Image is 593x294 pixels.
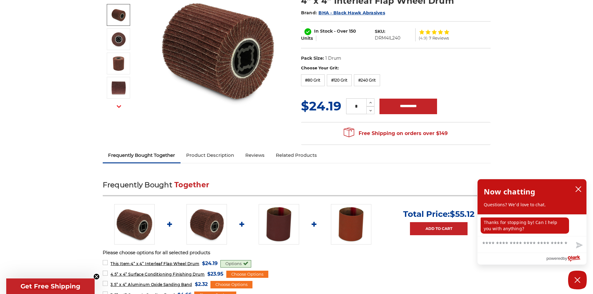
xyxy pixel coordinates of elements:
[484,202,580,208] p: Questions? We'd love to chat.
[301,98,341,114] span: $24.19
[403,209,474,219] p: Total Price:
[111,282,192,287] span: 3.5” x 4” Aluminum Oxide Sanding Band
[103,148,181,162] a: Frequently Bought Together
[93,273,100,280] button: Close teaser
[202,259,218,268] span: $24.19
[111,272,205,277] span: 4.5” x 4” Surface Conditioning Finishing Drum
[477,179,587,265] div: olark chatbox
[325,55,341,62] dd: 1 Drum
[195,280,208,288] span: $2.32
[111,80,126,96] img: 4” x 4” Interleaf Flap Wheel Drum
[181,148,240,162] a: Product Description
[226,271,268,278] div: Choose Options
[484,185,535,198] h2: Now chatting
[563,254,567,262] span: by
[6,278,95,294] div: Get Free ShippingClose teaser
[301,65,491,71] label: Choose Your Grit:
[429,36,449,40] span: 7 Reviews
[410,222,468,235] a: Add to Cart
[568,271,587,289] button: Close Chatbox
[314,28,333,34] span: In Stock
[220,260,251,268] div: Options
[546,253,586,264] a: Powered by Olark
[111,31,126,47] img: 4 inch interleaf flap wheel quad key arbor
[344,127,448,140] span: Free Shipping on orders over $149
[419,36,427,40] span: (4.9)
[103,249,491,256] p: Please choose options for all selected products
[111,100,126,113] button: Next
[114,204,155,245] img: 4 inch interleaf flap wheel drum
[111,56,126,71] img: 4 inch flap wheel surface conditioning combo
[546,254,562,262] span: powered
[21,282,80,290] span: Get Free Shipping
[103,180,172,189] span: Frequently Bought
[270,148,322,162] a: Related Products
[450,209,474,219] span: $55.12
[375,35,400,41] dd: DRM4IL240
[207,270,224,278] span: $23.95
[210,281,252,288] div: Choose Options
[111,7,126,23] img: 4 inch interleaf flap wheel drum
[349,28,356,34] span: 150
[301,10,317,16] span: Brand:
[571,238,586,253] button: Send message
[573,184,583,194] button: close chatbox
[375,28,385,35] dt: SKU:
[174,180,209,189] span: Together
[334,28,348,34] span: - Over
[301,35,313,41] span: Units
[478,214,586,236] div: chat
[111,261,199,266] span: 4” x 4” Interleaf Flap Wheel Drum
[111,261,131,266] strong: This Item:
[318,10,385,16] a: BHA - Black Hawk Abrasives
[301,55,324,62] dt: Pack Size:
[481,217,569,234] p: Thanks for stopping by! Can I help you with anything?
[240,148,270,162] a: Reviews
